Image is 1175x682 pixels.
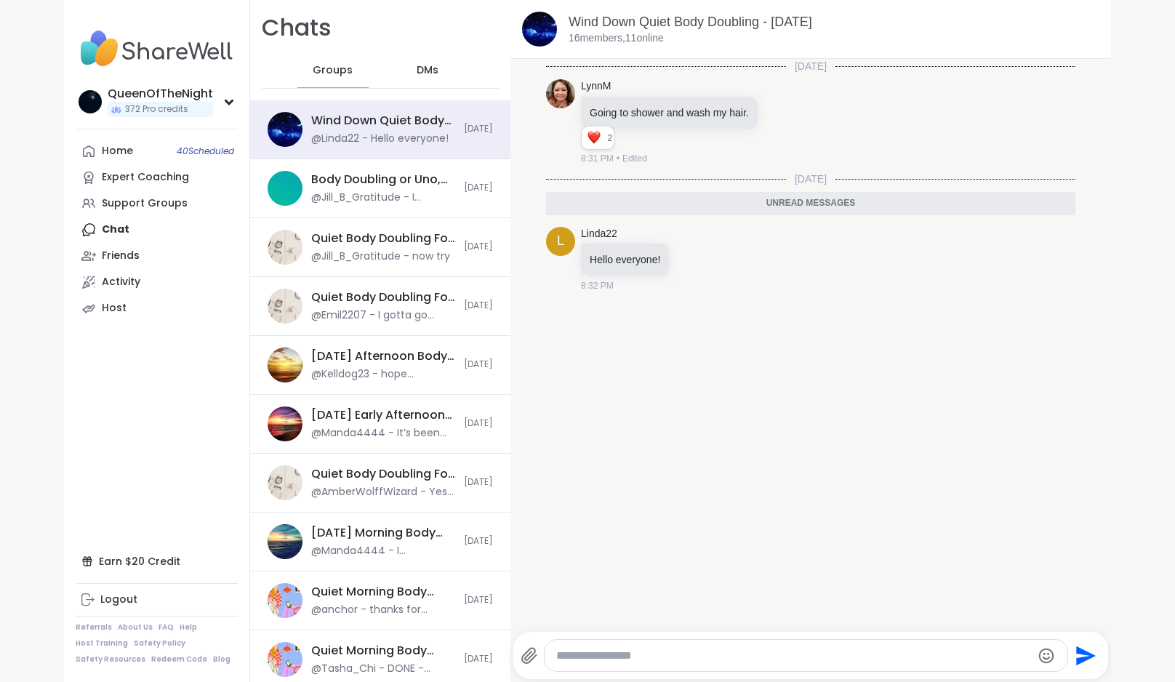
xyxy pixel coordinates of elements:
[607,132,614,145] span: 2
[76,638,128,649] a: Host Training
[311,525,455,541] div: [DATE] Morning Body Double Buddies, [DATE]
[556,649,1031,663] textarea: Type your message
[125,103,188,116] span: 372 Pro credits
[102,249,140,263] div: Friends
[118,622,153,633] a: About Us
[569,31,664,46] p: 16 members, 11 online
[311,113,455,129] div: Wind Down Quiet Body Doubling - [DATE]
[311,132,449,146] div: @Linda22 - Hello everyone!
[108,86,213,102] div: QueenOfTheNight
[546,192,1075,215] div: Unread messages
[268,171,302,206] img: Body Doubling or Uno, Oct 10
[102,275,140,289] div: Activity
[313,63,353,78] span: Groups
[443,64,454,76] iframe: Spotlight
[76,164,238,190] a: Expert Coaching
[311,348,455,364] div: [DATE] Afternoon Body Double Buddies, [DATE]
[100,593,137,607] div: Logout
[617,152,619,165] span: •
[177,145,234,157] span: 40 Scheduled
[76,295,238,321] a: Host
[581,152,614,165] span: 8:31 PM
[268,465,302,500] img: Quiet Body Doubling For Productivity - Thursday, Oct 09
[311,367,455,382] div: @Kelldog23 - hope everyone has a good day
[102,301,127,316] div: Host
[311,662,455,676] div: @Tasha_Chi - DONE - breakfast DONE - take meds DONE - BCR Review: Organize support documentation
[311,249,450,264] div: @Jill_B_Gratitude - now try
[76,654,145,665] a: Safety Resources
[268,112,302,147] img: Wind Down Quiet Body Doubling - Friday, Oct 10
[76,622,112,633] a: Referrals
[557,231,564,251] span: L
[464,535,493,547] span: [DATE]
[311,190,455,205] div: @Jill_B_Gratitude - I created 2 sessions for [DATE]. I have work to do and would love company
[76,243,238,269] a: Friends
[268,583,302,618] img: Quiet Morning Body Doubling For Productivity, Oct 10
[581,227,617,241] a: Linda22
[151,654,207,665] a: Redeem Code
[311,172,455,188] div: Body Doubling or Uno, [DATE]
[311,289,455,305] div: Quiet Body Doubling For Productivity - [DATE]
[464,123,493,135] span: [DATE]
[76,23,238,74] img: ShareWell Nav Logo
[786,172,835,186] span: [DATE]
[102,170,189,185] div: Expert Coaching
[622,152,647,165] span: Edited
[522,12,557,47] img: Wind Down Quiet Body Doubling - Friday, Oct 10
[76,138,238,164] a: Home40Scheduled
[464,594,493,606] span: [DATE]
[268,289,302,324] img: Quiet Body Doubling For Productivity - Friday, Oct 10
[581,79,611,94] a: LynnM
[311,603,455,617] div: @anchor - thanks for hosting [PERSON_NAME]
[76,548,238,574] div: Earn $20 Credit
[268,230,302,265] img: Quiet Body Doubling For Productivity - Friday, Oct 10
[311,544,455,558] div: @Manda4444 - I appreciate it as well! Thank u all!
[268,348,302,382] img: Friday Afternoon Body Double Buddies, Oct 10
[311,584,455,600] div: Quiet Morning Body Doubling For Productivity, [DATE]
[417,63,438,78] span: DMs
[586,132,601,144] button: Reactions: love
[102,196,188,211] div: Support Groups
[582,127,607,150] div: Reaction list
[311,643,455,659] div: Quiet Morning Body Doubling For Productivity, [DATE]
[76,269,238,295] a: Activity
[311,308,455,323] div: @Emil2207 - I gotta go need to sign up for another group
[268,642,302,677] img: Quiet Morning Body Doubling For Productivity, Oct 10
[546,79,575,108] img: https://sharewell-space-live.sfo3.digitaloceanspaces.com/user-generated/5f572286-b7ec-4d9d-a82c-3...
[180,622,197,633] a: Help
[311,407,455,423] div: [DATE] Early Afternoon Body Double Buddies, [DATE]
[464,417,493,430] span: [DATE]
[786,59,835,73] span: [DATE]
[311,230,455,246] div: Quiet Body Doubling For Productivity - [DATE]
[1038,647,1055,665] button: Emoji picker
[569,15,812,29] a: Wind Down Quiet Body Doubling - [DATE]
[79,90,102,113] img: QueenOfTheNight
[609,84,620,95] iframe: Spotlight
[464,358,493,371] span: [DATE]
[76,190,238,217] a: Support Groups
[464,653,493,665] span: [DATE]
[464,300,493,312] span: [DATE]
[102,144,133,159] div: Home
[311,426,455,441] div: @Manda4444 - It’s been extra nice to have company since I’m sick
[311,466,455,482] div: Quiet Body Doubling For Productivity - [DATE]
[464,182,493,194] span: [DATE]
[159,622,174,633] a: FAQ
[464,241,493,253] span: [DATE]
[590,252,660,267] p: Hello everyone!
[1068,639,1101,672] button: Send
[590,105,749,120] p: Going to shower and wash my hair.
[76,587,238,613] a: Logout
[311,485,455,500] div: @AmberWolffWizard - Yes i mean ambee
[268,524,302,559] img: Friday Morning Body Double Buddies, Oct 10
[268,406,302,441] img: Friday Early Afternoon Body Double Buddies, Oct 10
[581,279,614,292] span: 8:32 PM
[464,476,493,489] span: [DATE]
[213,654,230,665] a: Blog
[262,12,332,44] h1: Chats
[134,638,185,649] a: Safety Policy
